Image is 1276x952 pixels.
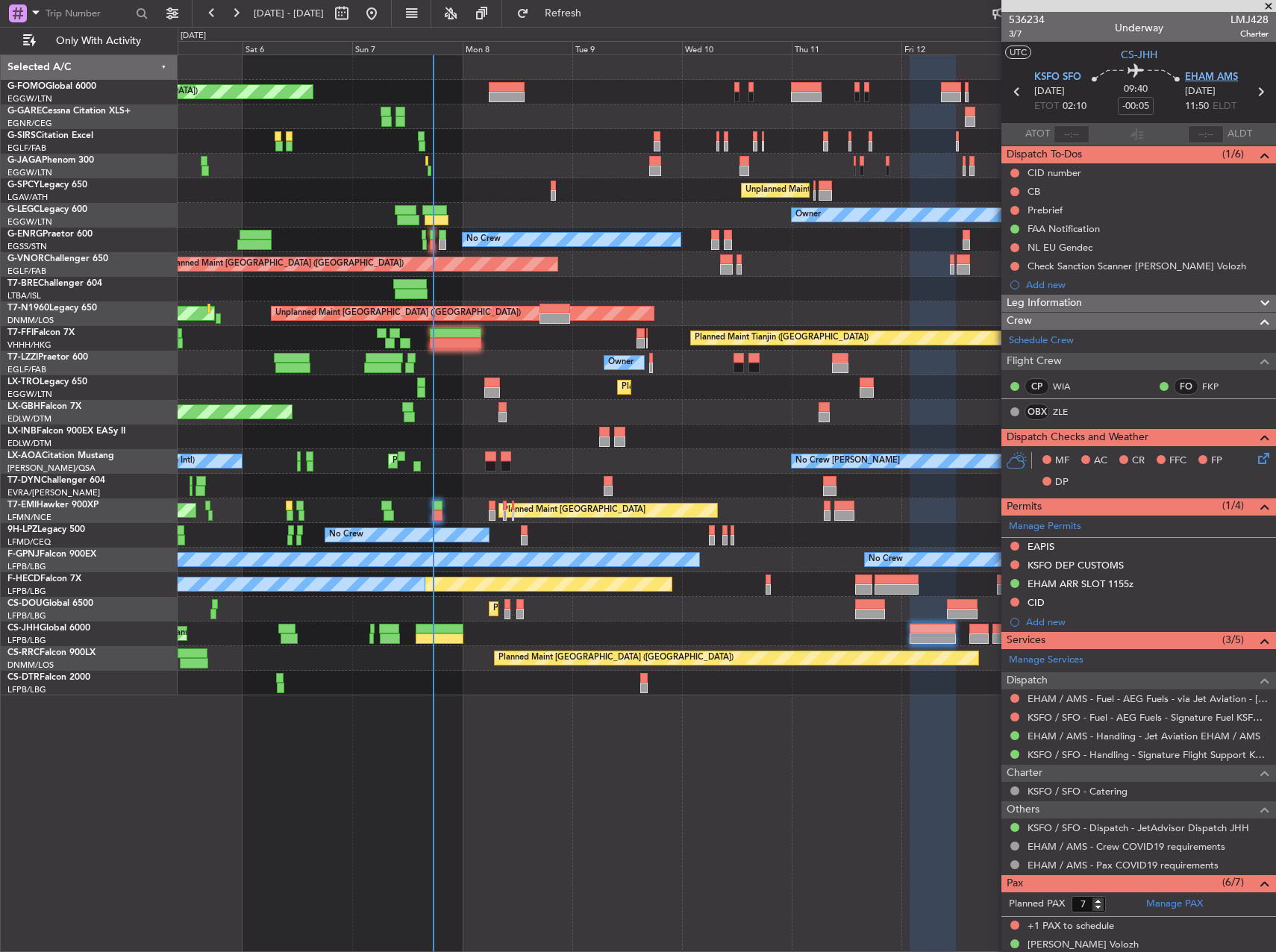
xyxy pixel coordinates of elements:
[1007,295,1082,312] span: Leg Information
[1026,278,1269,291] div: Add new
[7,290,41,301] a: LTBA/ISL
[1146,897,1203,912] a: Manage PAX
[1028,596,1045,609] div: CID
[7,328,34,337] span: T7-FFI
[1055,454,1069,469] span: MF
[7,192,48,203] a: LGAV/ATH
[254,7,324,20] span: [DATE] - [DATE]
[1055,475,1069,490] span: DP
[7,378,40,386] span: LX-TRO
[7,673,90,682] a: CS-DTRFalcon 2000
[1222,146,1244,162] span: (1/6)
[7,230,43,239] span: G-ENRG
[1007,765,1042,782] span: Charter
[1054,125,1089,143] input: --:--
[7,279,38,288] span: T7-BRE
[1230,28,1269,40] span: Charter
[7,118,52,129] a: EGNR/CEG
[1028,241,1092,254] div: NL EU Gendec
[1094,454,1107,469] span: AC
[275,302,521,325] div: Unplanned Maint [GEOGRAPHIC_DATA] ([GEOGRAPHIC_DATA])
[7,389,52,400] a: EGGW/LTN
[1222,632,1244,648] span: (3/5)
[7,167,52,178] a: EGGW/LTN
[7,536,51,548] a: LFMD/CEQ
[7,624,90,633] a: CS-JHHGlobal 6000
[7,586,46,597] a: LFPB/LBG
[7,93,52,104] a: EGGW/LTN
[7,230,93,239] a: G-ENRGPraetor 600
[1009,333,1074,348] a: Schedule Crew
[1028,730,1260,742] a: EHAM / AMS - Handling - Jet Aviation EHAM / AMS
[7,501,98,510] a: T7-EMIHawker 900XP
[608,351,634,374] div: Owner
[792,41,901,54] div: Thu 11
[1007,313,1032,330] span: Crew
[7,599,43,608] span: CS-DOU
[7,353,88,362] a: T7-LZZIPraetor 600
[1028,711,1269,724] a: KSFO / SFO - Fuel - AEG Fuels - Signature Fuel KSFO / SFO
[7,131,36,140] span: G-SIRS
[7,82,96,91] a: G-FOMOGlobal 6000
[695,327,869,349] div: Planned Maint Tianjin ([GEOGRAPHIC_DATA])
[7,279,102,288] a: T7-BREChallenger 604
[7,181,87,190] a: G-SPCYLegacy 650
[7,328,75,337] a: T7-FFIFalcon 7X
[7,266,46,277] a: EGLF/FAB
[7,156,42,165] span: G-JAGA
[7,624,40,633] span: CS-JHH
[7,216,52,228] a: EGGW/LTN
[1028,540,1054,553] div: EAPIS
[1028,692,1269,705] a: EHAM / AMS - Fuel - AEG Fuels - via Jet Aviation - [GEOGRAPHIC_DATA] / AMS
[7,402,40,411] span: LX-GBH
[1007,672,1048,689] span: Dispatch
[7,107,131,116] a: G-GARECessna Citation XLS+
[1174,378,1198,395] div: FO
[1028,204,1063,216] div: Prebrief
[7,131,93,140] a: G-SIRSCitation Excel
[7,451,114,460] a: LX-AOACitation Mustang
[1063,99,1086,114] span: 02:10
[7,684,46,695] a: LFPB/LBG
[1034,70,1081,85] span: KSFO SFO
[493,598,728,620] div: Planned Maint [GEOGRAPHIC_DATA] ([GEOGRAPHIC_DATA])
[1007,875,1023,892] span: Pax
[622,376,719,398] div: Planned Maint Dusseldorf
[7,660,54,671] a: DNMM/LOS
[181,30,206,43] div: [DATE]
[393,450,628,472] div: Planned Maint [GEOGRAPHIC_DATA] ([GEOGRAPHIC_DATA])
[795,450,900,472] div: No Crew [PERSON_NAME]
[7,427,37,436] span: LX-INB
[1053,405,1086,419] a: ZLE
[1202,380,1236,393] a: FKP
[1009,28,1045,40] span: 3/7
[7,512,51,523] a: LFMN/NCE
[1026,616,1269,628] div: Add new
[1009,897,1065,912] label: Planned PAX
[169,253,404,275] div: Planned Maint [GEOGRAPHIC_DATA] ([GEOGRAPHIC_DATA])
[7,525,37,534] span: 9H-LPZ
[7,353,38,362] span: T7-LZZI
[7,427,125,436] a: LX-INBFalcon 900EX EASy II
[1007,353,1062,370] span: Flight Crew
[1222,874,1244,890] span: (6/7)
[1005,46,1031,59] button: UTC
[1007,632,1045,649] span: Services
[1025,378,1049,395] div: CP
[7,143,46,154] a: EGLF/FAB
[1009,653,1083,668] a: Manage Services
[1028,840,1225,853] a: EHAM / AMS - Crew COVID19 requirements
[1007,429,1148,446] span: Dispatch Checks and Weather
[1007,146,1082,163] span: Dispatch To-Dos
[1028,185,1040,198] div: CB
[1028,260,1246,272] div: Check Sanction Scanner [PERSON_NAME] Volozh
[1028,166,1081,179] div: CID number
[1124,82,1148,97] span: 09:40
[7,315,54,326] a: DNMM/LOS
[7,635,46,646] a: LFPB/LBG
[7,487,100,498] a: EVRA/[PERSON_NAME]
[7,402,81,411] a: LX-GBHFalcon 7X
[7,181,40,190] span: G-SPCY
[46,2,131,25] input: Trip Number
[1034,84,1065,99] span: [DATE]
